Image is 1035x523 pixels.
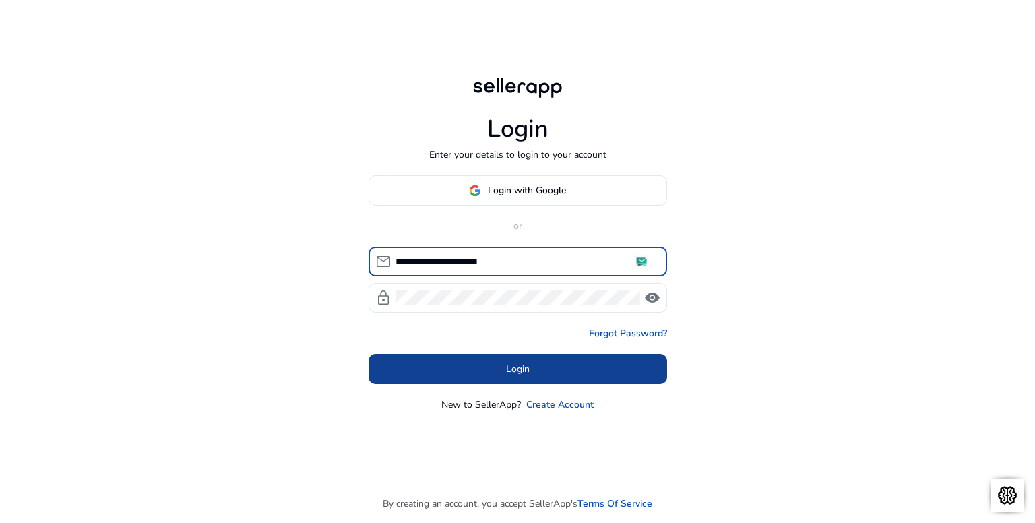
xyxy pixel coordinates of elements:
[441,398,521,412] p: New to SellerApp?
[469,185,481,197] img: google-logo.svg
[369,175,667,206] button: Login with Google
[487,115,548,144] h1: Login
[526,398,594,412] a: Create Account
[375,290,391,306] span: lock
[375,253,391,270] span: mail
[577,497,652,511] a: Terms Of Service
[644,290,660,306] span: visibility
[589,326,667,340] a: Forgot Password?
[369,354,667,384] button: Login
[506,362,530,376] span: Login
[429,148,606,162] p: Enter your details to login to your account
[488,183,566,197] span: Login with Google
[369,219,667,233] p: or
